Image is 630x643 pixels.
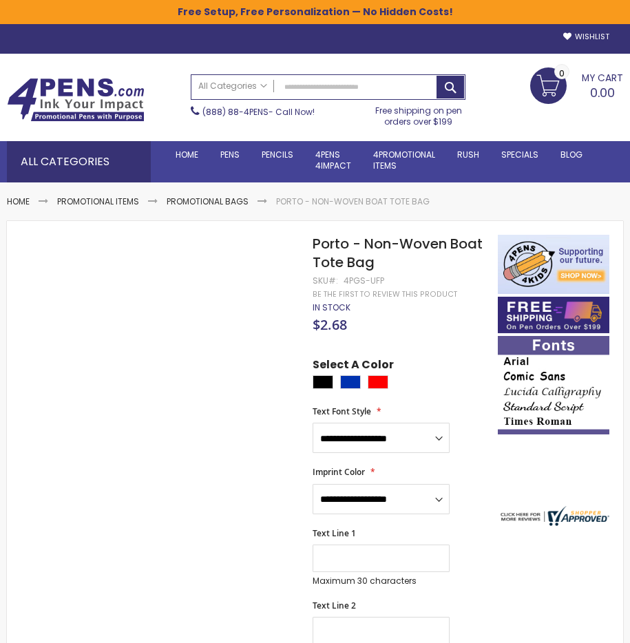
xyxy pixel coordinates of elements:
[362,141,446,180] a: 4PROMOTIONALITEMS
[313,375,333,389] div: Black
[313,527,356,539] span: Text Line 1
[457,149,479,160] span: Rush
[530,67,623,102] a: 0.00 0
[371,100,465,127] div: Free shipping on pen orders over $199
[313,289,457,299] a: Be the first to review this product
[209,141,251,169] a: Pens
[313,302,350,313] div: Availability
[559,67,565,80] span: 0
[498,506,609,526] img: 4pens.com widget logo
[549,141,594,169] a: Blog
[344,275,384,286] div: 4PGS-UFP
[313,576,450,587] p: Maximum 30 characters
[501,149,538,160] span: Specials
[176,149,198,160] span: Home
[167,196,249,207] a: Promotional Bags
[490,141,549,169] a: Specials
[220,149,240,160] span: Pens
[276,196,430,207] li: Porto - Non-Woven Boat Tote Bag
[498,297,609,333] img: Free shipping on orders over $199
[340,375,361,389] div: Blue
[198,81,267,92] span: All Categories
[191,75,274,98] a: All Categories
[590,84,615,101] span: 0.00
[251,141,304,169] a: Pencils
[313,275,338,286] strong: SKU
[368,375,388,389] div: Red
[202,106,315,118] span: - Call Now!
[57,196,139,207] a: Promotional Items
[7,141,151,182] div: All Categories
[313,405,371,417] span: Text Font Style
[563,32,609,42] a: Wishlist
[313,315,347,334] span: $2.68
[7,196,30,207] a: Home
[498,336,609,434] img: font-personalization-examples
[313,466,365,478] span: Imprint Color
[446,141,490,169] a: Rush
[304,141,362,180] a: 4Pens4impact
[202,106,269,118] a: (888) 88-4PENS
[498,517,609,529] a: 4pens.com certificate URL
[313,600,356,611] span: Text Line 2
[373,149,435,171] span: 4PROMOTIONAL ITEMS
[313,357,394,376] span: Select A Color
[7,78,145,122] img: 4Pens Custom Pens and Promotional Products
[498,235,609,294] img: 4pens 4 kids
[262,149,293,160] span: Pencils
[313,234,483,272] span: Porto - Non-Woven Boat Tote Bag
[560,149,582,160] span: Blog
[165,141,209,169] a: Home
[313,302,350,313] span: In stock
[315,149,351,171] span: 4Pens 4impact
